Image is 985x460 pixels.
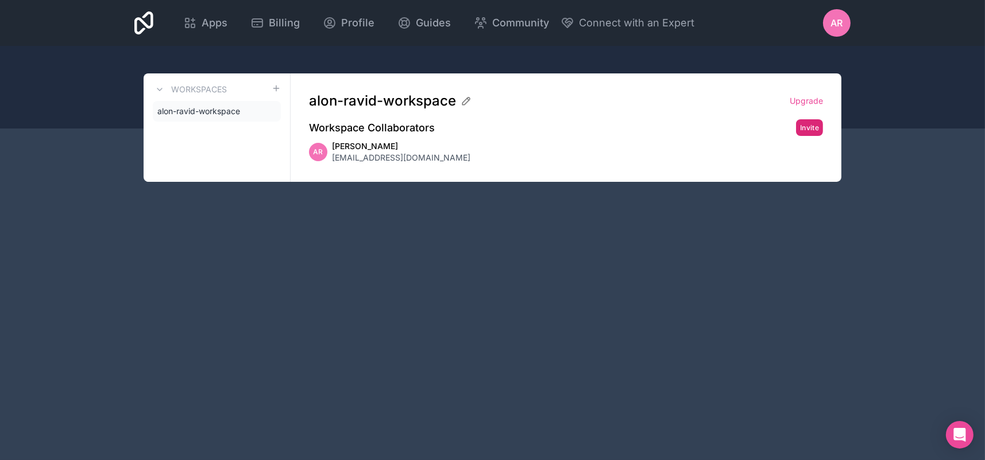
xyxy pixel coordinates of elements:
[831,16,843,30] span: AR
[332,141,470,152] span: [PERSON_NAME]
[174,10,237,36] a: Apps
[579,15,694,31] span: Connect with an Expert
[465,10,558,36] a: Community
[332,152,470,163] span: [EMAIL_ADDRESS][DOMAIN_NAME]
[171,84,227,95] h3: Workspaces
[388,10,460,36] a: Guides
[309,120,435,136] h2: Workspace Collaborators
[492,15,549,31] span: Community
[241,10,309,36] a: Billing
[309,92,456,110] span: alon-ravid-workspace
[314,147,323,157] span: AR
[561,15,694,31] button: Connect with an Expert
[416,15,451,31] span: Guides
[269,15,300,31] span: Billing
[153,83,227,96] a: Workspaces
[314,10,384,36] a: Profile
[153,101,281,122] a: alon-ravid-workspace
[341,15,374,31] span: Profile
[796,119,823,136] button: Invite
[946,421,974,449] div: Open Intercom Messenger
[790,95,823,107] a: Upgrade
[157,106,240,117] span: alon-ravid-workspace
[202,15,227,31] span: Apps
